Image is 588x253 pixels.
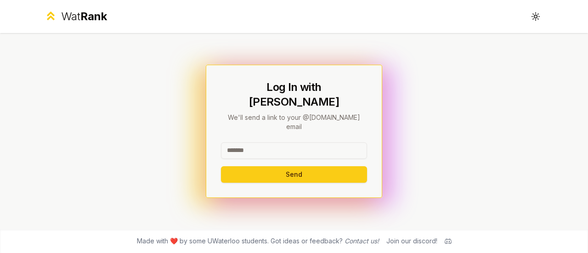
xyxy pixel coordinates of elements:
a: WatRank [44,9,107,24]
h1: Log In with [PERSON_NAME] [221,80,367,109]
p: We'll send a link to your @[DOMAIN_NAME] email [221,113,367,131]
span: Rank [80,10,107,23]
div: Wat [61,9,107,24]
span: Made with ❤️ by some UWaterloo students. Got ideas or feedback? [137,236,379,246]
a: Contact us! [345,237,379,245]
button: Send [221,166,367,183]
div: Join our discord! [386,236,437,246]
